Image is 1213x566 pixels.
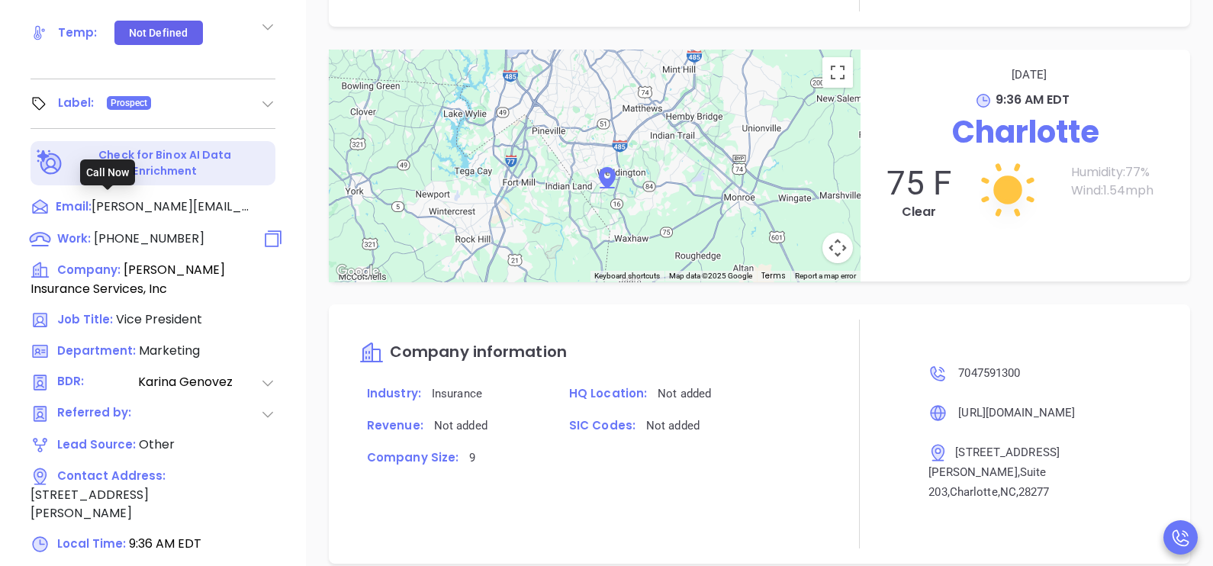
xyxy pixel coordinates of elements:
[57,311,113,327] span: Job Title:
[996,91,1070,108] span: 9:36 AM EDT
[594,271,660,281] button: Keyboard shortcuts
[31,486,149,522] span: [STREET_ADDRESS][PERSON_NAME]
[761,270,786,281] a: Terms (opens in new tab)
[57,404,137,423] span: Referred by:
[883,65,1175,85] p: [DATE]
[928,445,1060,479] span: [STREET_ADDRESS][PERSON_NAME]
[129,535,201,552] span: 9:36 AM EDT
[57,468,166,484] span: Contact Address:
[139,436,175,453] span: Other
[56,198,92,217] span: Email:
[58,92,95,114] div: Label:
[80,159,135,185] div: Call Now
[876,163,962,203] p: 75 F
[111,95,148,111] span: Prospect
[569,385,647,401] span: HQ Location:
[876,203,962,221] p: Clear
[432,387,482,400] span: Insurance
[359,344,567,362] a: Company information
[434,419,487,433] span: Not added
[58,21,98,44] div: Temp:
[669,272,752,280] span: Map data ©2025 Google
[1016,485,1050,499] span: , 28277
[57,262,121,278] span: Company:
[116,310,202,328] span: Vice President
[57,535,126,552] span: Local Time:
[469,451,475,465] span: 9
[931,114,1084,266] img: Day
[57,342,136,359] span: Department:
[646,419,700,433] span: Not added
[569,417,635,433] span: SIC Codes:
[31,261,225,297] span: [PERSON_NAME] Insurance Services, Inc
[958,406,1075,420] span: [URL][DOMAIN_NAME]
[139,342,200,359] span: Marketing
[998,485,1016,499] span: , NC
[390,341,567,362] span: Company information
[57,230,91,246] span: Work :
[1071,182,1175,200] p: Wind: 1.54 mph
[57,436,136,452] span: Lead Source:
[57,373,137,392] span: BDR:
[958,366,1020,380] span: 7047591300
[94,230,204,247] span: [PHONE_NUMBER]
[66,147,265,179] p: Check for Binox AI Data Enrichment
[37,150,63,176] img: Ai-Enrich-DaqCidB-.svg
[367,417,423,433] span: Revenue:
[795,272,856,280] a: Report a map error
[822,233,853,263] button: Map camera controls
[138,373,260,392] span: Karina Genovez
[367,385,421,401] span: Industry:
[658,387,711,400] span: Not added
[367,449,458,465] span: Company Size:
[333,262,383,281] a: Open this area in Google Maps (opens a new window)
[822,57,853,88] button: Toggle fullscreen view
[333,262,383,281] img: Google
[92,198,252,216] span: [PERSON_NAME][EMAIL_ADDRESS][DOMAIN_NAME]
[129,21,188,45] div: Not Defined
[948,485,998,499] span: , Charlotte
[876,109,1175,155] p: Charlotte
[1071,163,1175,182] p: Humidity: 77 %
